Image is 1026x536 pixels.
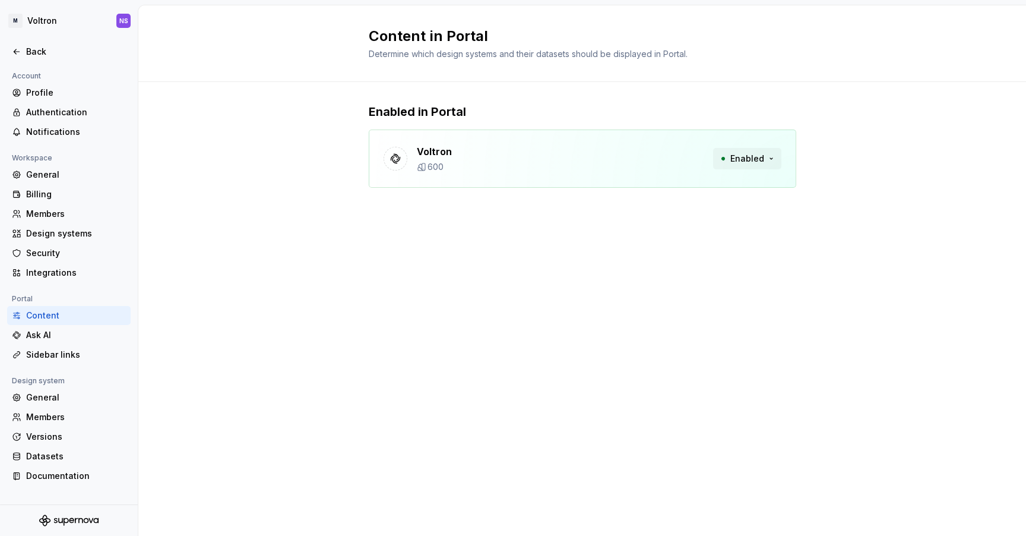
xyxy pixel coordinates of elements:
div: Members [26,411,126,423]
a: Security [7,244,131,263]
a: Members [7,408,131,427]
p: Voltron [417,144,452,159]
div: Members [26,208,126,220]
a: Notifications [7,122,131,141]
a: Ask AI [7,326,131,345]
div: Notifications [26,126,126,138]
div: Workspace [7,151,57,165]
button: Enabled [713,148,781,169]
a: General [7,388,131,407]
div: Billing [26,188,126,200]
div: Profile [26,87,126,99]
div: Versions [26,431,126,443]
button: MVoltronNS [2,8,135,34]
div: General [26,392,126,403]
div: Documentation [26,470,126,482]
div: Account [7,69,46,83]
div: Design systems [26,228,126,239]
div: Design system [7,374,69,388]
div: Security [26,247,126,259]
div: Authentication [26,106,126,118]
a: Members [7,204,131,223]
p: 600 [427,161,444,173]
div: Back [26,46,126,58]
a: Documentation [7,466,131,485]
a: Back [7,42,131,61]
p: Enabled in Portal [369,103,796,120]
span: Enabled [730,153,764,165]
a: Design systems [7,224,131,243]
a: General [7,165,131,184]
div: NS [119,16,128,26]
a: Content [7,306,131,325]
a: Versions [7,427,131,446]
div: Integrations [26,267,126,279]
svg: Supernova Logo [39,515,99,526]
div: Content [26,310,126,321]
span: Determine which design systems and their datasets should be displayed in Portal. [369,49,688,59]
a: Sidebar links [7,345,131,364]
a: Profile [7,83,131,102]
div: Ask AI [26,329,126,341]
div: Portal [7,292,37,306]
a: Integrations [7,263,131,282]
a: Datasets [7,447,131,466]
div: Sidebar links [26,349,126,361]
div: General [26,169,126,181]
div: Voltron [27,15,57,27]
a: Billing [7,185,131,204]
h2: Content in Portal [369,27,782,46]
div: Datasets [26,450,126,462]
a: Authentication [7,103,131,122]
div: M [8,14,23,28]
